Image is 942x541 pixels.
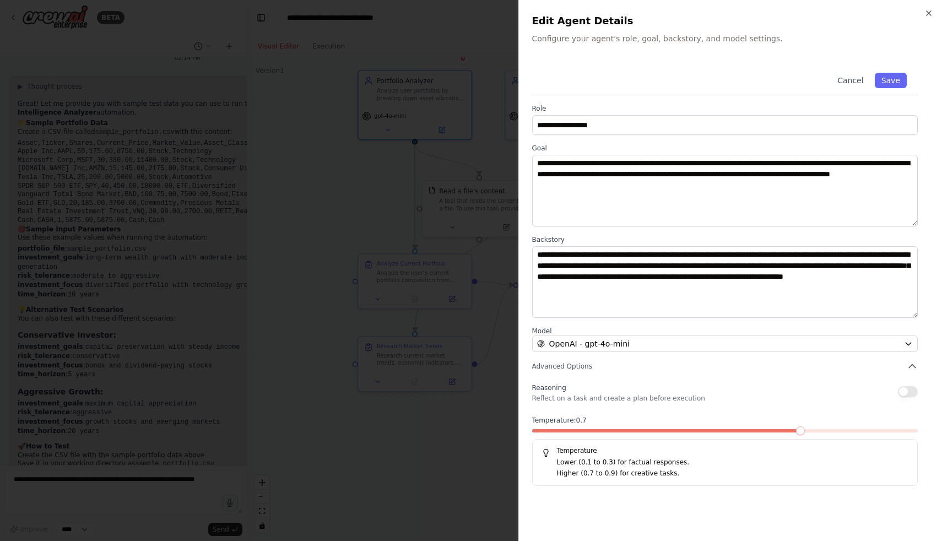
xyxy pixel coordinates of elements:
label: Role [532,104,918,113]
label: Backstory [532,235,918,244]
span: Reasoning [532,384,566,392]
p: Reflect on a task and create a plan before execution [532,394,705,403]
p: Configure your agent's role, goal, backstory, and model settings. [532,33,929,44]
p: Higher (0.7 to 0.9) for creative tasks. [557,468,909,479]
button: Advanced Options [532,361,918,372]
label: Model [532,327,918,336]
span: OpenAI - gpt-4o-mini [549,338,630,349]
button: OpenAI - gpt-4o-mini [532,336,918,352]
h5: Temperature [542,446,909,455]
button: Cancel [831,73,870,88]
span: Temperature: 0.7 [532,416,587,425]
button: Save [875,73,907,88]
h2: Edit Agent Details [532,13,929,29]
p: Lower (0.1 to 0.3) for factual responses. [557,457,909,468]
span: Advanced Options [532,362,592,371]
label: Goal [532,144,918,153]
